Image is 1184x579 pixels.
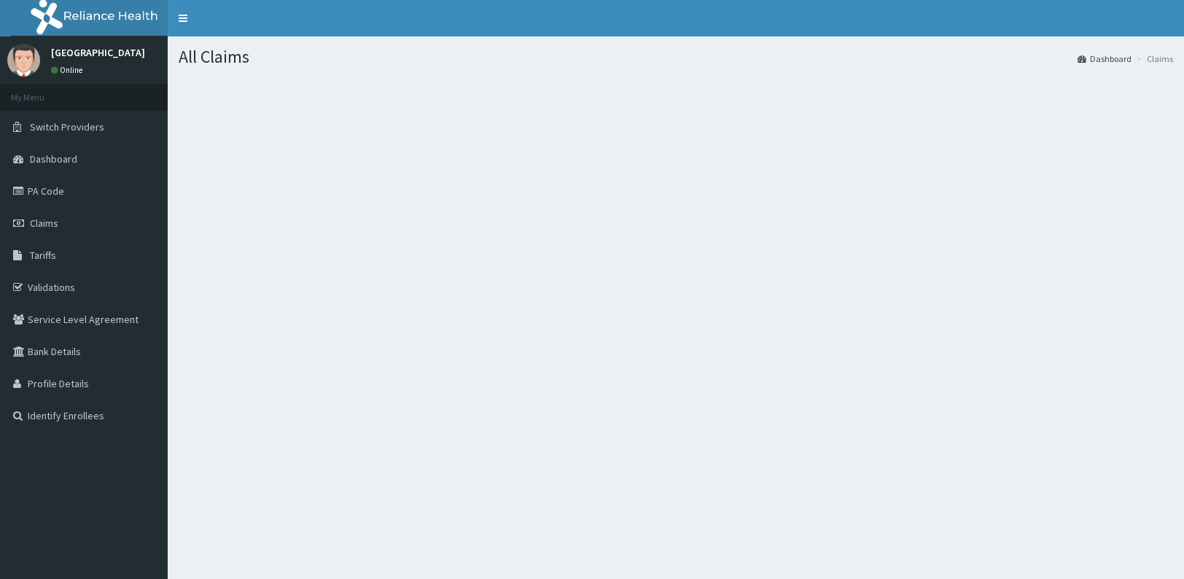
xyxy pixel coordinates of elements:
[30,152,77,166] span: Dashboard
[1133,53,1173,65] li: Claims
[51,65,86,75] a: Online
[1078,53,1132,65] a: Dashboard
[51,47,145,58] p: [GEOGRAPHIC_DATA]
[30,217,58,230] span: Claims
[179,47,1173,66] h1: All Claims
[30,120,104,133] span: Switch Providers
[7,44,40,77] img: User Image
[30,249,56,262] span: Tariffs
